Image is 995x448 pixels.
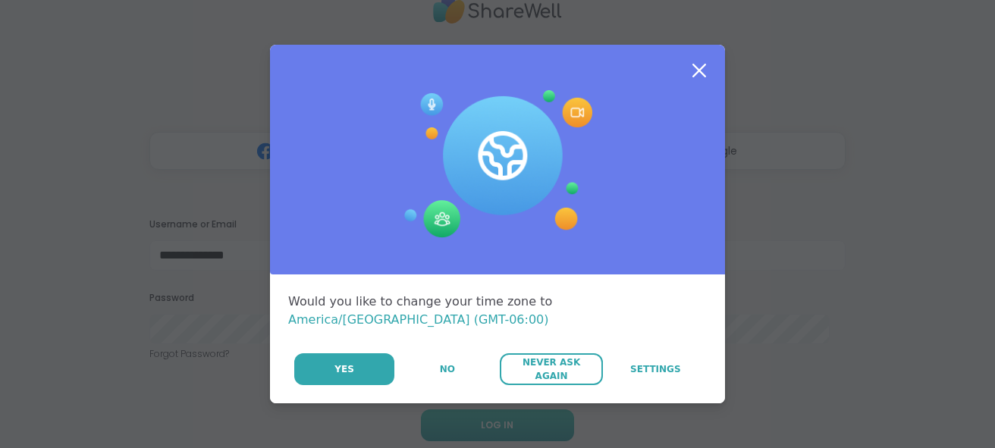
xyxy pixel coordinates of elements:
[396,353,498,385] button: No
[604,353,707,385] a: Settings
[334,362,354,376] span: Yes
[507,356,595,383] span: Never Ask Again
[403,90,592,239] img: Session Experience
[288,293,707,329] div: Would you like to change your time zone to
[288,312,549,327] span: America/[GEOGRAPHIC_DATA] (GMT-06:00)
[440,362,455,376] span: No
[630,362,681,376] span: Settings
[294,353,394,385] button: Yes
[500,353,602,385] button: Never Ask Again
